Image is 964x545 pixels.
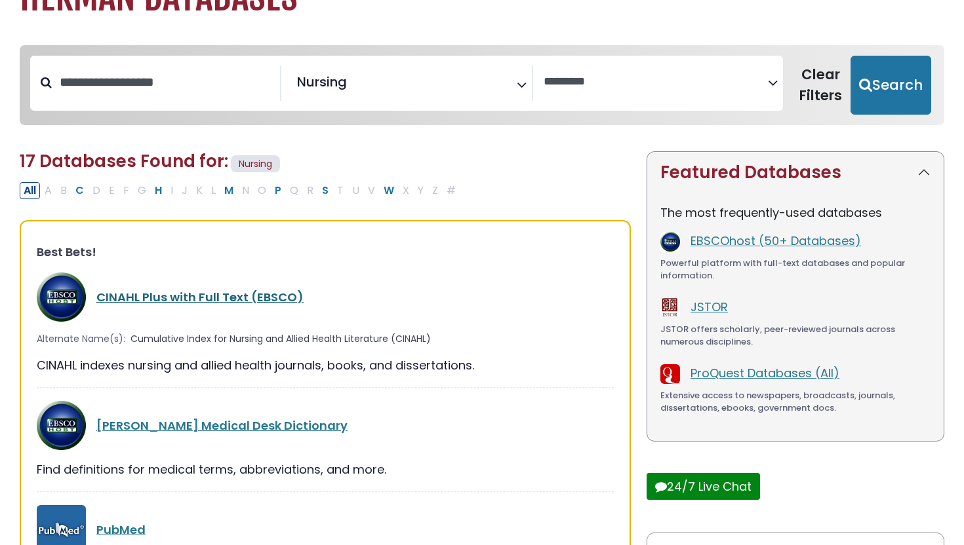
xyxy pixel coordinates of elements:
[96,417,348,434] a: [PERSON_NAME] Medical Desk Dictionary
[318,182,332,199] button: Filter Results S
[37,332,125,346] span: Alternate Name(s):
[20,45,944,125] nav: Search filters
[20,182,40,199] button: All
[231,155,280,173] span: Nursing
[71,182,88,199] button: Filter Results C
[544,75,768,89] textarea: Search
[380,182,398,199] button: Filter Results W
[660,204,931,221] p: The most frequently-used databases
[691,233,861,249] a: EBSCOhost (50+ Databases)
[96,521,146,538] a: PubMed
[20,149,228,173] span: 17 Databases Found for:
[691,299,728,315] a: JSTOR
[660,257,931,282] div: Powerful platform with full-text databases and popular information.
[297,72,347,92] span: Nursing
[791,56,851,115] button: Clear Filters
[96,289,304,305] a: CINAHL Plus with Full Text (EBSCO)
[220,182,237,199] button: Filter Results M
[151,182,166,199] button: Filter Results H
[660,323,931,348] div: JSTOR offers scholarly, peer-reviewed journals across numerous disciplines.
[37,245,614,259] h3: Best Bets!
[660,389,931,415] div: Extensive access to newspapers, broadcasts, journals, dissertations, ebooks, government docs.
[20,181,461,198] div: Alpha-list to filter by first letter of database name
[647,473,760,500] button: 24/7 Live Chat
[851,56,931,115] button: Submit for Search Results
[350,79,359,93] textarea: Search
[131,332,431,346] span: Cumulative Index for Nursing and Allied Health Literature (CINAHL)
[37,460,614,478] div: Find definitions for medical terms, abbreviations, and more.
[691,365,839,381] a: ProQuest Databases (All)
[647,152,944,193] button: Featured Databases
[52,71,280,93] input: Search database by title or keyword
[292,72,347,92] li: Nursing
[271,182,285,199] button: Filter Results P
[37,356,614,374] div: CINAHL indexes nursing and allied health journals, books, and dissertations.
